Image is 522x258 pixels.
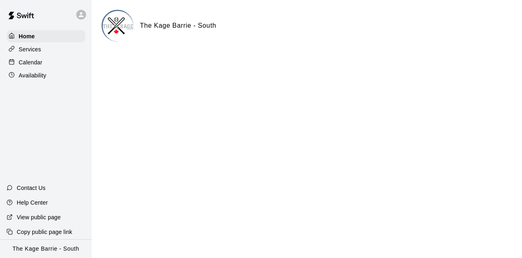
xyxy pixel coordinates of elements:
[19,71,46,79] p: Availability
[19,32,35,40] p: Home
[19,45,41,53] p: Services
[19,58,42,66] p: Calendar
[7,56,85,68] a: Calendar
[7,69,85,82] a: Availability
[103,11,133,42] img: The Kage Barrie - South logo
[17,198,48,207] p: Help Center
[13,245,80,253] p: The Kage Barrie - South
[7,43,85,55] a: Services
[17,228,72,236] p: Copy public page link
[17,213,61,221] p: View public page
[140,20,216,31] h6: The Kage Barrie - South
[17,184,46,192] p: Contact Us
[7,30,85,42] a: Home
